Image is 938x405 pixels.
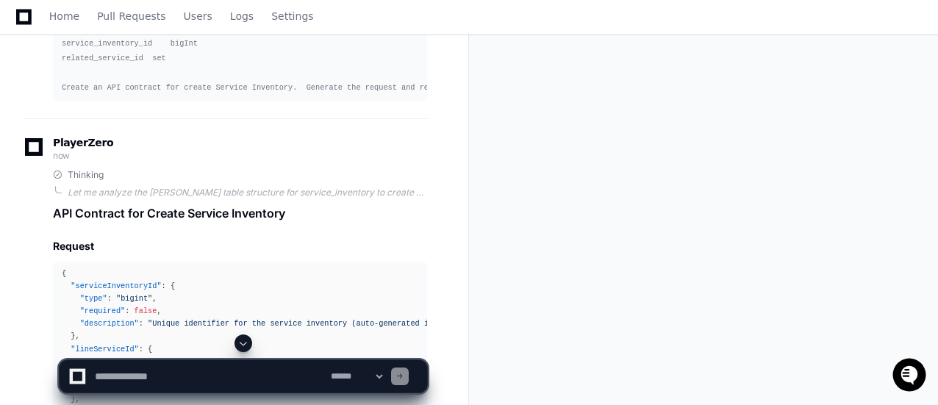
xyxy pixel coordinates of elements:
span: } [71,331,75,340]
img: 1736555170064-99ba0984-63c1-480f-8ee9-699278ef63ed [15,110,41,136]
span: Pylon [146,154,178,165]
div: We're available if you need us! [50,124,186,136]
span: { [171,282,175,290]
span: Home [49,12,79,21]
span: PlayerZero [53,138,113,147]
span: "serviceInventoryId" [71,282,161,290]
span: "required" [80,307,126,315]
span: : [107,294,112,303]
span: Users [184,12,212,21]
span: "bigint" [116,294,152,303]
span: : [125,307,129,315]
span: "description" [80,319,139,328]
div: Start new chat [50,110,241,124]
iframe: Open customer support [891,356,931,396]
span: "type" [80,294,107,303]
span: Pull Requests [97,12,165,21]
span: Thinking [68,169,104,181]
button: Start new chat [250,114,268,132]
span: Settings [271,12,313,21]
div: Welcome [15,59,268,82]
div: Let me analyze the [PERSON_NAME] table structure for service_inventory to create an accurate API ... [68,187,427,198]
span: { [62,269,66,278]
span: : [139,319,143,328]
span: , [157,307,161,315]
img: PlayerZero [15,15,44,44]
span: Logs [230,12,254,21]
span: , [152,294,157,303]
a: Powered byPylon [104,154,178,165]
span: , [76,331,80,340]
h2: Request [53,239,427,254]
span: "Unique identifier for the service inventory (auto-generated if not provided)" [148,319,501,328]
span: false [135,307,157,315]
h1: API Contract for Create Service Inventory [53,204,427,222]
span: : [162,282,166,290]
span: now [53,150,70,161]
